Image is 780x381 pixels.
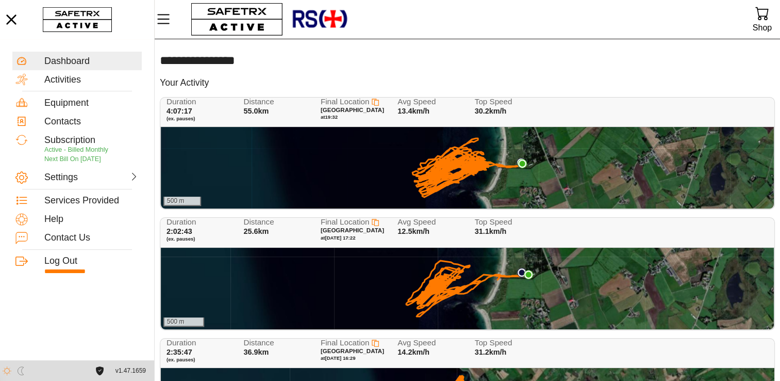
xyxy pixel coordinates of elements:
[15,73,28,86] img: Activities.svg
[167,357,233,363] span: (ex. pauses)
[243,98,309,106] span: Distance
[15,232,28,244] img: ContactUs.svg
[475,107,507,115] span: 30.2km/h
[291,3,348,36] img: RescueLogo.png
[321,348,384,354] span: [GEOGRAPHIC_DATA]
[397,227,429,235] span: 12.5km/h
[155,8,180,30] button: Menu
[475,218,541,227] span: Top Speed
[44,98,139,109] div: Equipment
[321,217,370,226] span: Final Location
[163,197,201,206] div: 500 m
[115,366,146,376] span: v1.47.1659
[3,367,11,375] img: ModeLight.svg
[160,77,209,89] h5: Your Activity
[167,107,192,115] span: 4:07:17
[753,21,772,35] div: Shop
[15,213,28,226] img: Help.svg
[397,348,429,356] span: 14.2km/h
[163,317,204,327] div: 500 m
[475,339,541,347] span: Top Speed
[15,97,28,109] img: Equipment.svg
[44,135,139,146] div: Subscription
[44,146,108,153] span: Active - Billed Monthly
[44,155,101,163] span: Next Bill On [DATE]
[475,348,507,356] span: 31.2km/h
[475,227,507,235] span: 31.1km/h
[44,74,139,86] div: Activities
[397,98,463,106] span: Avg Speed
[16,367,25,375] img: ModeDark.svg
[44,56,139,67] div: Dashboard
[167,348,192,356] span: 2:35:47
[167,227,192,235] span: 2:02:43
[475,98,541,106] span: Top Speed
[517,158,526,167] img: PathStart.svg
[518,159,527,168] img: PathEnd.svg
[44,172,90,183] div: Settings
[167,98,233,106] span: Duration
[167,236,233,242] span: (ex. pauses)
[397,107,429,115] span: 13.4km/h
[321,97,370,106] span: Final Location
[243,218,309,227] span: Distance
[44,195,139,207] div: Services Provided
[243,227,269,235] span: 25.6km
[517,268,526,277] img: PathStart.svg
[44,232,139,244] div: Contact Us
[321,114,338,120] span: at 19:32
[109,362,152,379] button: v1.47.1659
[93,367,107,375] a: License Agreement
[321,355,356,361] span: at [DATE] 16:29
[44,214,139,225] div: Help
[321,235,356,241] span: at [DATE] 17:22
[321,107,384,113] span: [GEOGRAPHIC_DATA]
[167,218,233,227] span: Duration
[243,339,309,347] span: Distance
[167,116,233,122] span: (ex. pauses)
[321,227,384,233] span: [GEOGRAPHIC_DATA]
[15,134,28,146] img: Subscription.svg
[321,338,370,347] span: Final Location
[397,218,463,227] span: Avg Speed
[243,107,269,115] span: 55.0km
[44,116,139,128] div: Contacts
[397,339,463,347] span: Avg Speed
[243,348,269,356] span: 36.9km
[167,339,233,347] span: Duration
[44,256,139,267] div: Log Out
[524,270,533,279] img: PathEnd.svg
